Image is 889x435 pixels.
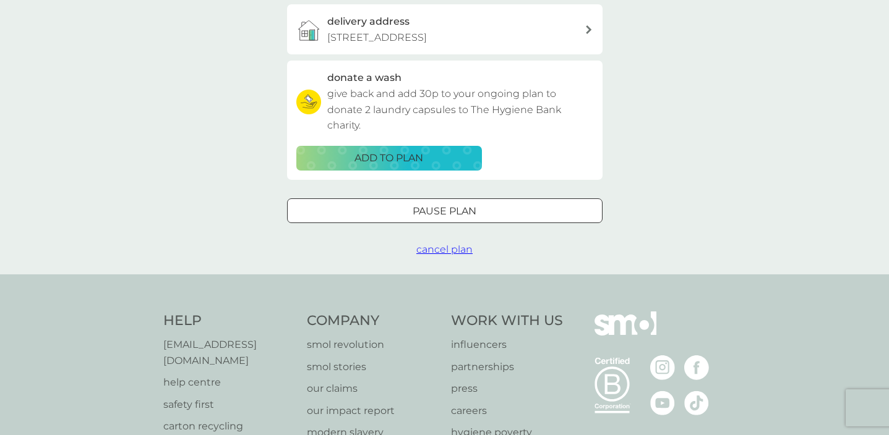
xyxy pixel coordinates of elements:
button: Pause plan [287,198,603,223]
a: [EMAIL_ADDRESS][DOMAIN_NAME] [163,337,295,368]
a: influencers [451,337,563,353]
img: visit the smol Facebook page [684,355,709,380]
a: our impact report [307,403,439,419]
button: cancel plan [416,242,473,258]
a: delivery address[STREET_ADDRESS] [287,4,603,54]
a: careers [451,403,563,419]
p: [STREET_ADDRESS] [327,30,427,46]
a: smol revolution [307,337,439,353]
h3: delivery address [327,14,410,30]
img: visit the smol Tiktok page [684,391,709,415]
img: visit the smol Youtube page [650,391,675,415]
a: press [451,381,563,397]
span: cancel plan [416,243,473,255]
a: safety first [163,397,295,413]
a: carton recycling [163,418,295,434]
a: our claims [307,381,439,397]
h4: Help [163,311,295,331]
h3: donate a wash [327,70,402,86]
h4: Work With Us [451,311,563,331]
a: smol stories [307,359,439,375]
img: visit the smol Instagram page [650,355,675,380]
p: Pause plan [413,203,476,219]
img: smol [595,311,656,353]
h4: Company [307,311,439,331]
p: give back and add 30p to your ongoing plan to donate 2 laundry capsules to The Hygiene Bank charity. [327,86,593,133]
a: help centre [163,374,295,391]
p: ADD TO PLAN [354,150,423,166]
a: partnerships [451,359,563,375]
button: ADD TO PLAN [296,146,482,171]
